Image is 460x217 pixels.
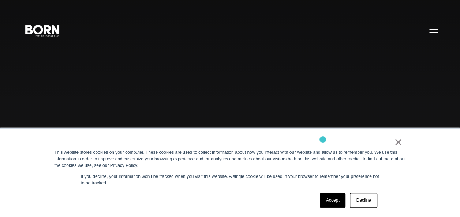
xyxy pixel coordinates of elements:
[55,149,406,169] div: This website stores cookies on your computer. These cookies are used to collect information about...
[81,173,379,186] p: If you decline, your information won’t be tracked when you visit this website. A single cookie wi...
[350,193,377,208] a: Decline
[394,139,403,145] a: ×
[320,193,346,208] a: Accept
[425,23,442,38] button: Open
